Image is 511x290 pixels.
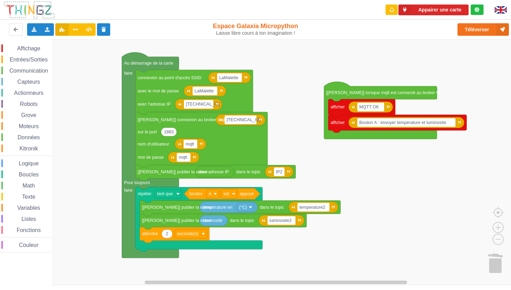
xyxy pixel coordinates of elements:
text: température en [203,205,233,209]
span: Communication [8,68,49,74]
text: LaMalette [195,89,214,93]
span: Données [17,134,41,140]
text: dans le topic [260,205,284,209]
text: faire [124,71,132,75]
button: Téléverser [457,23,509,36]
span: Moteurs [18,123,40,129]
text: temperature2 [299,205,325,209]
text: connexion au point d'accès SSID [138,75,201,80]
text: est [224,191,229,196]
text: [[PERSON_NAME]] publier la valeur [138,169,208,174]
text: [TECHNICAL_ID] [227,117,260,122]
text: mqtt [186,142,194,147]
text: mqtt [179,155,187,160]
text: [TECHNICAL_ID] [186,102,220,107]
span: Logique [18,160,40,166]
text: avec l'adresse IP [138,102,171,107]
div: Espace Galaxia Micropython [212,22,299,36]
text: dans le topic [236,169,261,174]
text: Pour toujours [124,180,150,185]
text: A [209,191,212,196]
text: afficher [331,105,345,109]
text: luminosite2 [269,218,291,223]
text: mon adresse IP [198,169,229,174]
text: Au démarrage de la carte [124,61,173,66]
text: appuyé [240,191,254,196]
span: Variables [16,205,41,211]
text: [[PERSON_NAME]] connexion au broker mqtt [138,117,226,122]
span: Boucles [18,172,40,177]
div: Tu es connecté au serveur de création de Thingz [471,5,484,15]
span: Robots [19,101,39,107]
span: Couleur [18,242,40,248]
span: Kitronik [18,146,39,151]
text: bouton [189,191,203,196]
text: faire [124,188,132,193]
span: Actionneurs [13,90,44,96]
text: 1883 [164,130,174,134]
span: Math [22,183,36,189]
text: sur le port [138,130,157,134]
span: Texte [21,194,36,200]
button: Appairer une carte [398,5,469,15]
text: avec le mot de passe [138,89,179,93]
text: 2 [166,231,168,236]
text: Bouton A : envoyer temperature et luminosite [359,120,446,125]
text: tant que [157,191,173,196]
text: [[PERSON_NAME]] publier la valeur [142,205,212,209]
div: Laisse libre cours à ton imagination ! [212,30,299,36]
span: Entrées/Sorties [9,57,49,63]
text: MQTT OK [359,105,379,109]
text: seconde(s) [177,231,198,236]
span: Affichage [16,45,41,51]
span: Listes [21,216,37,222]
text: dans le topic [230,218,254,223]
text: LaMalette [219,75,238,80]
text: nom d'utilisateur [138,142,169,147]
img: thingz_logo.png [3,1,55,19]
text: mot de passe [138,155,164,160]
img: gb.png [495,6,507,14]
text: (°C) [239,205,247,209]
span: Grove [20,112,38,118]
span: Fonctions [16,227,42,233]
text: attendre [142,231,158,236]
text: [[PERSON_NAME]] lorsque mqtt est connecté au broker faire [326,90,445,95]
text: luminosité [203,218,222,223]
span: Capteurs [16,79,41,85]
text: répéter [138,191,152,196]
text: IP2 [276,169,283,174]
text: [[PERSON_NAME]] publier la valeur [142,218,212,223]
text: afficher [331,120,345,125]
